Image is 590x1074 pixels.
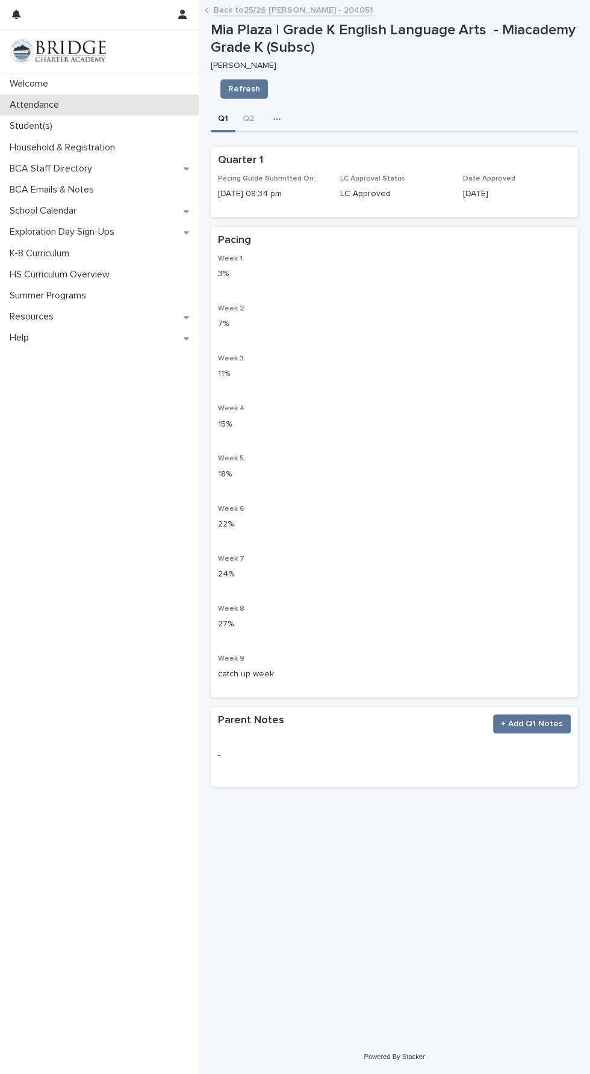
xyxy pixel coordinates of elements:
span: Week 9 [218,655,244,662]
p: 11% [218,368,571,380]
button: Q1 [211,107,235,132]
p: Student(s) [5,120,62,132]
p: School Calendar [5,205,86,217]
p: Household & Registration [5,142,125,153]
p: 7% [218,318,571,330]
h2: Parent Notes [218,714,284,727]
p: [DATE] 08:34 pm [218,188,326,200]
p: LC Approved [340,188,448,200]
h2: Quarter 1 [218,154,263,167]
span: Week 8 [218,605,244,613]
img: V1C1m3IdTEidaUdm9Hs0 [10,39,106,63]
p: HS Curriculum Overview [5,269,119,280]
span: Pacing Guide Submitted On: [218,175,315,182]
p: Exploration Day Sign-Ups [5,226,124,238]
a: Back to25/26 [PERSON_NAME] - 204051 [214,2,373,16]
span: Week 7 [218,555,244,563]
p: 15% [218,418,571,431]
button: Q2 [235,107,261,132]
span: Week 3 [218,355,244,362]
p: - [218,749,571,762]
span: Week 4 [218,405,244,412]
span: LC Approval Status [340,175,405,182]
span: Refresh [228,83,260,95]
p: 18% [218,468,571,481]
span: Week 5 [218,455,244,462]
span: Date Approved [463,175,515,182]
p: Attendance [5,99,69,111]
a: Powered By Stacker [364,1053,424,1060]
p: 22% [218,518,571,531]
p: [DATE] [463,188,571,200]
p: 3% [218,268,571,280]
p: 27% [218,618,571,631]
p: BCA Staff Directory [5,163,102,174]
p: [PERSON_NAME] [211,61,573,71]
button: + Add Q1 Notes [493,714,571,733]
p: K-8 Curriculum [5,248,79,259]
p: Mia Plaza | Grade K English Language Arts - Miacademy Grade K (Subsc) [211,22,578,57]
p: Welcome [5,78,58,90]
p: BCA Emails & Notes [5,184,104,196]
span: Week 1 [218,255,243,262]
span: + Add Q1 Notes [501,718,563,730]
span: Week 6 [218,505,244,513]
button: Refresh [220,79,268,99]
h2: Pacing [218,234,251,247]
p: 24% [218,568,571,581]
span: Week 2 [218,305,244,312]
p: Summer Programs [5,290,96,301]
p: Resources [5,311,63,323]
p: catch up week [218,668,571,681]
p: Help [5,332,39,344]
